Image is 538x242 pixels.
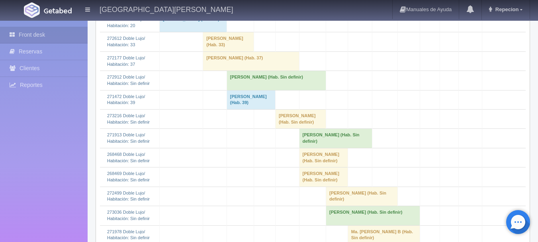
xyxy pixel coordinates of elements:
[107,36,145,47] a: 272612 Doble Lujo/Habitación: 33
[107,229,150,240] a: 271978 Doble Lujo/Habitación: Sin definir
[160,13,227,32] td: [PERSON_NAME] (Hab. 20)
[276,110,326,129] td: [PERSON_NAME] (Hab. Sin definir)
[299,129,372,148] td: [PERSON_NAME] (Hab. Sin definir)
[326,187,398,206] td: [PERSON_NAME] (Hab. Sin definir)
[100,4,233,14] h4: [GEOGRAPHIC_DATA][PERSON_NAME]
[299,148,348,167] td: [PERSON_NAME] (Hab. Sin definir)
[493,6,519,12] span: Repecion
[107,55,145,67] a: 272177 Doble Lujo/Habitación: 37
[44,8,72,14] img: Getabed
[326,206,420,225] td: [PERSON_NAME] (Hab. Sin definir)
[107,94,145,105] a: 271472 Doble Lujo/Habitación: 39
[203,32,254,51] td: [PERSON_NAME] (Hab. 33)
[107,171,150,182] a: 268469 Doble Lujo/Habitación: Sin definir
[107,132,150,144] a: 271913 Doble Lujo/Habitación: Sin definir
[107,113,150,124] a: 273216 Doble Lujo/Habitación: Sin definir
[107,75,150,86] a: 272912 Doble Lujo/Habitación: Sin definir
[107,152,150,163] a: 268468 Doble Lujo/Habitación: Sin definir
[24,2,40,18] img: Getabed
[107,17,145,28] a: 273029 Doble Lujo/Habitación: 20
[227,71,326,90] td: [PERSON_NAME] (Hab. Sin definir)
[299,167,348,187] td: [PERSON_NAME] (Hab. Sin definir)
[227,90,276,109] td: [PERSON_NAME] (Hab. 39)
[107,210,150,221] a: 273036 Doble Lujo/Habitación: Sin definir
[203,51,299,71] td: [PERSON_NAME] (Hab. 37)
[107,191,150,202] a: 272499 Doble Lujo/Habitación: Sin definir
